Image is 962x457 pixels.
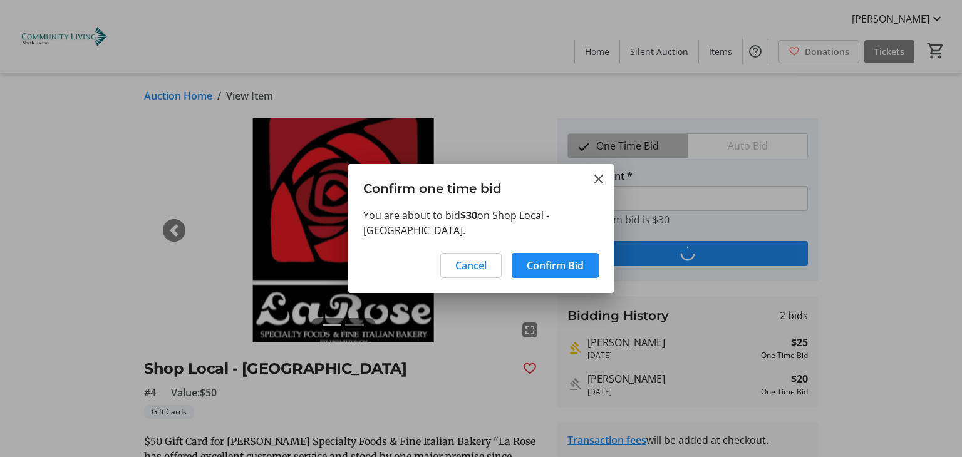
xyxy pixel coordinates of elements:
span: Confirm Bid [527,258,584,273]
button: Close [591,172,606,187]
strong: $30 [460,208,477,222]
button: Cancel [440,253,502,278]
p: You are about to bid on Shop Local - [GEOGRAPHIC_DATA]. [363,208,599,238]
h3: Confirm one time bid [348,164,614,207]
button: Confirm Bid [512,253,599,278]
span: Cancel [455,258,487,273]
